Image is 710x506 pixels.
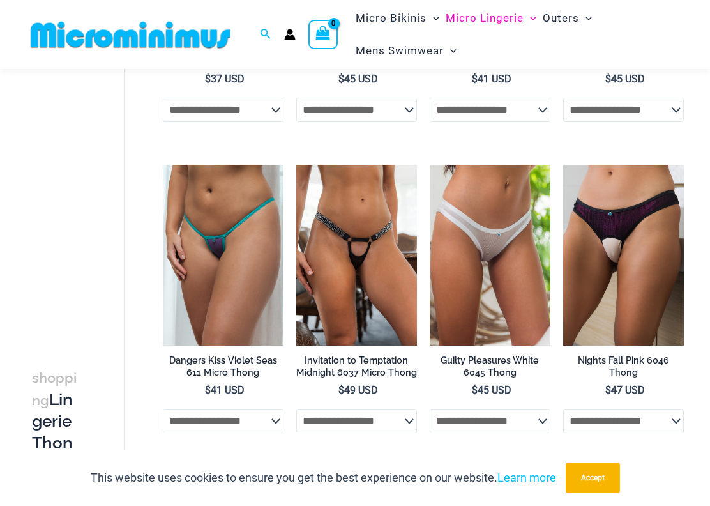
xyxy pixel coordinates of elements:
a: Guilty Pleasures White 6045 Thong [430,355,550,383]
span: $ [205,73,211,85]
img: MM SHOP LOGO FLAT [26,20,236,49]
span: Menu Toggle [444,34,457,67]
bdi: 41 USD [205,384,245,396]
img: Invitation to Temptation Midnight Thong 1954 01 [296,165,417,346]
bdi: 45 USD [605,73,645,85]
span: Mens Swimwear [356,34,444,67]
h2: Nights Fall Pink 6046 Thong [563,355,684,378]
h3: Lingerie Thongs [32,367,79,476]
span: shopping [32,370,77,408]
a: Dangers Kiss Violet Seas 611 Micro Thong [163,355,283,383]
span: Micro Lingerie [446,2,524,34]
span: $ [472,384,478,396]
span: $ [472,73,478,85]
a: View Shopping Cart, empty [308,20,338,49]
img: Dangers Kiss Violet Seas 611 Micro 01 [163,165,283,346]
bdi: 45 USD [338,73,378,85]
span: $ [605,384,611,396]
h2: Invitation to Temptation Midnight 6037 Micro Thong [296,355,417,378]
img: Nights Fall Pink 6046 Thong 01 [563,165,684,346]
a: Search icon link [260,27,271,43]
a: Learn more [497,471,556,484]
a: Micro BikinisMenu ToggleMenu Toggle [352,2,442,34]
bdi: 45 USD [472,384,511,396]
a: Nights Fall Pink 6046 Thong [563,355,684,383]
span: $ [338,384,344,396]
img: Guilty Pleasures White 6045 Thong 01 [430,165,550,346]
iframe: TrustedSite Certified [32,72,147,327]
a: Invitation to Temptation Midnight Thong 1954 01Invitation to Temptation Midnight Thong 1954 02Inv... [296,165,417,346]
span: Outers [543,2,579,34]
a: Dangers Kiss Violet Seas 611 Micro 01Dangers Kiss Violet Seas 1060 Bra 611 Micro 05Dangers Kiss V... [163,165,283,346]
a: Nights Fall Pink 6046 Thong 01Nights Fall Pink 6046 Thong 02Nights Fall Pink 6046 Thong 02 [563,165,684,346]
a: Guilty Pleasures White 6045 Thong 01Guilty Pleasures White 1045 Bra 6045 Thong 06Guilty Pleasures... [430,165,550,346]
span: Micro Bikinis [356,2,427,34]
span: Menu Toggle [579,2,592,34]
span: Menu Toggle [427,2,439,34]
span: Menu Toggle [524,2,536,34]
bdi: 37 USD [205,73,245,85]
a: Micro LingerieMenu ToggleMenu Toggle [442,2,540,34]
span: $ [605,73,611,85]
span: $ [205,384,211,396]
button: Accept [566,463,620,493]
bdi: 47 USD [605,384,645,396]
bdi: 49 USD [338,384,378,396]
a: OutersMenu ToggleMenu Toggle [540,2,595,34]
span: $ [338,73,344,85]
a: Account icon link [284,29,296,40]
bdi: 41 USD [472,73,511,85]
a: Invitation to Temptation Midnight 6037 Micro Thong [296,355,417,383]
h2: Guilty Pleasures White 6045 Thong [430,355,550,378]
p: This website uses cookies to ensure you get the best experience on our website. [91,468,556,487]
h2: Dangers Kiss Violet Seas 611 Micro Thong [163,355,283,378]
a: Mens SwimwearMenu ToggleMenu Toggle [352,34,460,67]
